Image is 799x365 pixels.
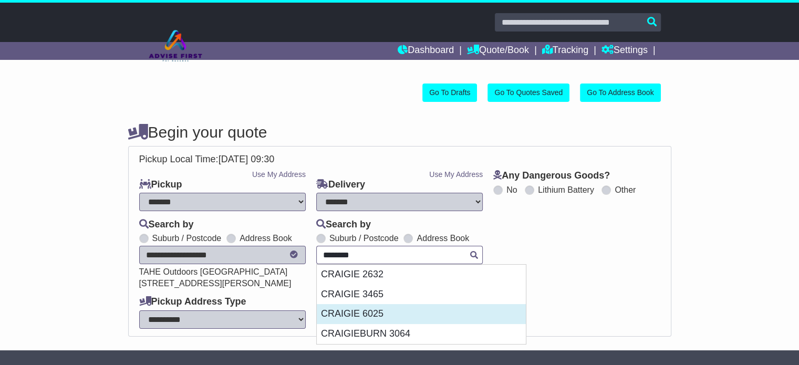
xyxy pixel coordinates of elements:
[429,170,483,179] a: Use My Address
[417,233,469,243] label: Address Book
[329,233,399,243] label: Suburb / Postcode
[317,324,526,344] div: CRAIGIEBURN 3064
[317,304,526,324] div: CRAIGIE 6025
[219,154,275,164] span: [DATE] 09:30
[506,185,517,195] label: No
[317,285,526,305] div: CRAIGIE 3465
[487,84,569,102] a: Go To Quotes Saved
[317,265,526,285] div: CRAIGIE 2632
[134,154,666,165] div: Pickup Local Time:
[240,233,292,243] label: Address Book
[139,179,182,191] label: Pickup
[398,42,454,60] a: Dashboard
[139,267,288,276] span: TAHE Outdoors [GEOGRAPHIC_DATA]
[152,233,222,243] label: Suburb / Postcode
[615,185,636,195] label: Other
[139,296,246,308] label: Pickup Address Type
[128,123,671,141] h4: Begin your quote
[316,219,371,231] label: Search by
[467,42,529,60] a: Quote/Book
[252,170,306,179] a: Use My Address
[542,42,588,60] a: Tracking
[316,179,365,191] label: Delivery
[580,84,660,102] a: Go To Address Book
[139,279,292,288] span: [STREET_ADDRESS][PERSON_NAME]
[422,84,477,102] a: Go To Drafts
[538,185,594,195] label: Lithium Battery
[601,42,648,60] a: Settings
[139,219,194,231] label: Search by
[493,170,610,182] label: Any Dangerous Goods?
